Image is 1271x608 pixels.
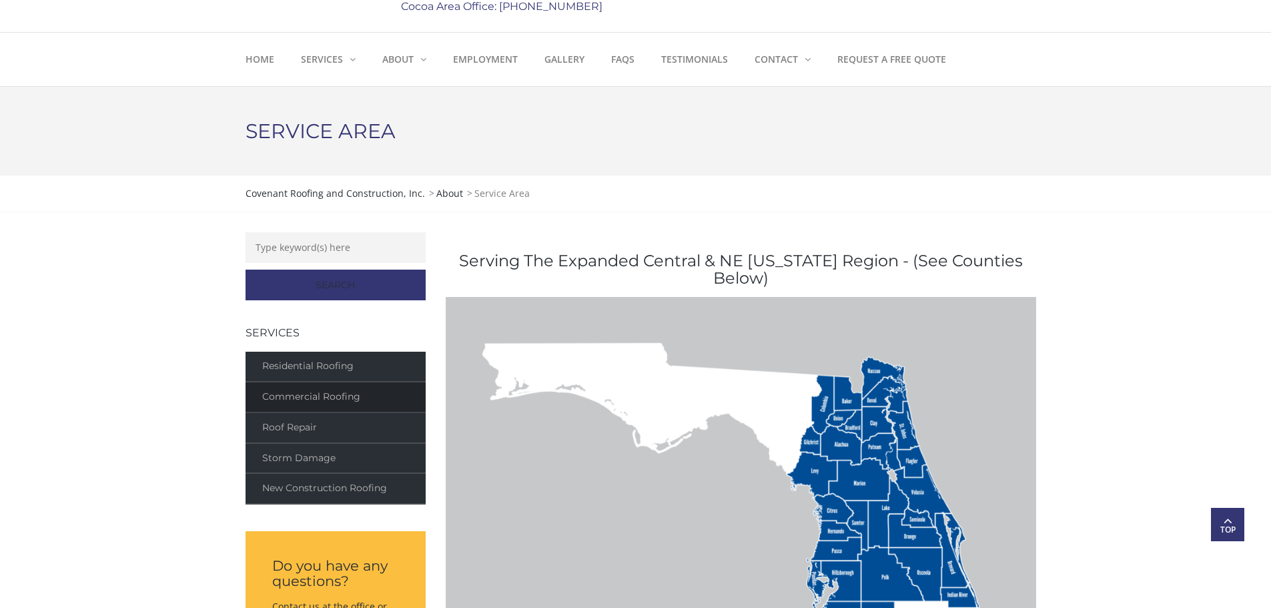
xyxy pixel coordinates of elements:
h1: Service Area [246,107,1026,156]
strong: Employment [453,53,518,65]
a: About [436,187,465,200]
strong: Request a Free Quote [837,53,946,65]
strong: Services [301,53,343,65]
a: Testimonials [648,33,741,86]
strong: Testimonials [661,53,728,65]
a: Contact [741,33,824,86]
strong: Home [246,53,274,65]
input: Type keyword(s) here [246,232,426,263]
strong: Contact [755,53,798,65]
a: Top [1211,508,1244,541]
span: Top [1211,523,1244,537]
strong: Gallery [544,53,584,65]
h2: SERVICES [246,327,426,339]
a: Home [246,33,288,86]
a: New Construction Roofing [246,474,426,505]
a: Commercial Roofing [246,382,426,413]
a: Covenant Roofing and Construction, Inc. [246,187,427,200]
a: Storm Damage [246,444,426,475]
a: Services [288,33,369,86]
a: FAQs [598,33,648,86]
a: Employment [440,33,531,86]
input: Search [246,270,426,300]
h2: Serving The Expanded Central & NE [US_STATE] Region - (See Counties Below) [446,252,1036,288]
span: Service Area [474,187,530,200]
a: About [369,33,440,86]
a: Roof Repair [246,413,426,444]
strong: About [382,53,414,65]
h3: Do you have any questions? [272,558,399,589]
strong: FAQs [611,53,634,65]
span: About [436,187,463,200]
span: Covenant Roofing and Construction, Inc. [246,187,425,200]
div: > > [246,186,1026,202]
a: Request a Free Quote [824,33,959,86]
a: Gallery [531,33,598,86]
a: Residential Roofing [246,352,426,382]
